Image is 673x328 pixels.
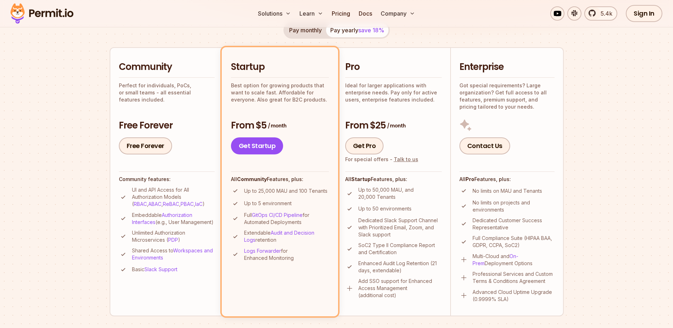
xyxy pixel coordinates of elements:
a: GitOps CI/CD Pipeline [252,212,303,218]
h3: From $25 [345,119,442,132]
h2: Community [119,61,215,73]
h2: Pro [345,61,442,73]
a: Docs [356,6,375,21]
p: Shared Access to [132,247,215,261]
p: SoC2 Type II Compliance Report and Certification [358,242,442,256]
a: PDP [168,237,178,243]
p: Best option for growing products that want to scale fast. Affordable for everyone. Also great for... [231,82,329,103]
h2: Enterprise [459,61,555,73]
p: Ideal for larger applications with enterprise needs. Pay only for active users, enterprise featur... [345,82,442,103]
p: Basic [132,266,177,273]
p: Dedicated Customer Success Representative [473,217,555,231]
h4: Community features: [119,176,215,183]
span: / month [268,122,286,129]
a: Authorization Interfaces [132,212,192,225]
p: No limits on MAU and Tenants [473,187,542,195]
strong: Startup [351,176,371,182]
p: Full for Automated Deployments [244,212,329,226]
p: Advanced Cloud Uptime Upgrade (0.9999% SLA) [473,289,555,303]
h4: All Features, plus: [345,176,442,183]
button: Learn [297,6,326,21]
a: Logs Forwarder [244,248,281,254]
button: Company [378,6,418,21]
p: Up to 50 environments [358,205,412,212]
a: Slack Support [144,266,177,272]
button: Solutions [255,6,294,21]
h3: Free Forever [119,119,215,132]
p: Professional Services and Custom Terms & Conditions Agreement [473,270,555,285]
p: Unlimited Authorization Microservices ( ) [132,229,215,244]
a: ReBAC [163,201,179,207]
a: Pricing [329,6,353,21]
p: Enhanced Audit Log Retention (21 days, extendable) [358,260,442,274]
a: 5.4k [584,6,617,21]
span: 5.4k [596,9,612,18]
p: Up to 25,000 MAU and 100 Tenants [244,187,327,195]
a: Contact Us [459,137,510,154]
a: Free Forever [119,137,172,154]
p: No limits on projects and environments [473,199,555,213]
p: Got special requirements? Large organization? Get full access to all features, premium support, a... [459,82,555,110]
div: For special offers - [345,156,418,163]
p: for Enhanced Monitoring [244,247,329,262]
a: Audit and Decision Logs [244,230,314,243]
img: Permit logo [7,1,77,26]
span: / month [387,122,406,129]
button: Pay monthly [285,23,326,37]
h3: From $5 [231,119,329,132]
p: Perfect for individuals, PoCs, or small teams - all essential features included. [119,82,215,103]
h2: Startup [231,61,329,73]
strong: Community [237,176,267,182]
a: Talk to us [394,156,418,162]
p: Up to 5 environment [244,200,292,207]
a: Get Pro [345,137,384,154]
p: Add SSO support for Enhanced Access Management (additional cost) [358,278,442,299]
h4: All Features, plus: [231,176,329,183]
p: Extendable retention [244,229,329,244]
a: IaC [195,201,203,207]
h4: All Features, plus: [459,176,555,183]
a: PBAC [181,201,194,207]
a: On-Prem [473,253,518,266]
p: Multi-Cloud and Deployment Options [473,253,555,267]
a: Get Startup [231,137,283,154]
p: Embeddable (e.g., User Management) [132,212,215,226]
a: RBAC [134,201,147,207]
p: Up to 50,000 MAU, and 20,000 Tenants [358,186,442,201]
a: Sign In [626,5,662,22]
a: ABAC [148,201,161,207]
p: Dedicated Slack Support Channel with Prioritized Email, Zoom, and Slack support [358,217,442,238]
p: UI and API Access for All Authorization Models ( , , , , ) [132,186,215,208]
p: Full Compliance Suite (HIPAA BAA, GDPR, CCPA, SoC2) [473,235,555,249]
strong: Pro [465,176,474,182]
